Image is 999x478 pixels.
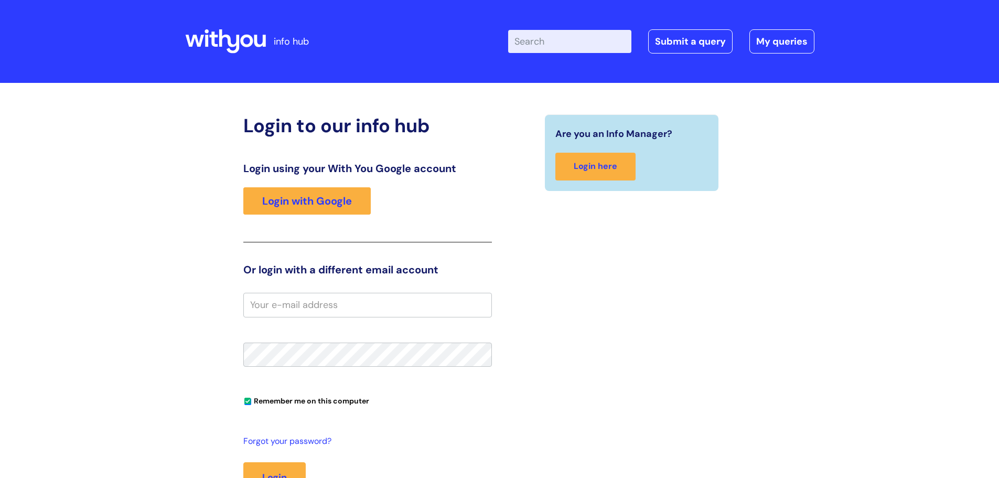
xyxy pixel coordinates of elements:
h3: Or login with a different email account [243,263,492,276]
a: Login here [555,153,636,180]
h3: Login using your With You Google account [243,162,492,175]
a: Submit a query [648,29,733,54]
p: info hub [274,33,309,50]
input: Search [508,30,631,53]
span: Are you an Info Manager? [555,125,672,142]
h2: Login to our info hub [243,114,492,137]
div: You can uncheck this option if you're logging in from a shared device [243,392,492,409]
a: Forgot your password? [243,434,487,449]
input: Your e-mail address [243,293,492,317]
label: Remember me on this computer [243,394,369,406]
a: My queries [749,29,814,54]
a: Login with Google [243,187,371,215]
input: Remember me on this computer [244,398,251,405]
